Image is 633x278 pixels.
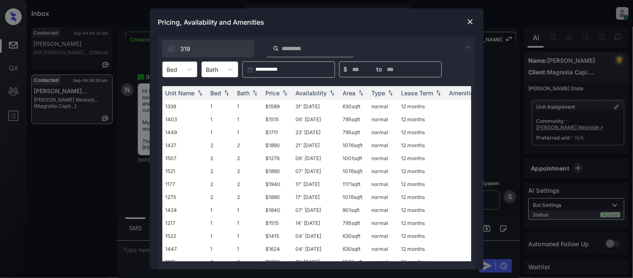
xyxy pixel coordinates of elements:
[368,100,398,113] td: normal
[207,152,234,165] td: 2
[293,204,340,217] td: 07' [DATE]
[262,178,293,191] td: $1940
[162,100,207,113] td: 1339
[340,178,368,191] td: 1171 sqft
[343,89,356,97] div: Area
[328,90,336,96] img: sorting
[234,217,262,230] td: 1
[162,165,207,178] td: 1521
[398,152,446,165] td: 12 months
[207,126,234,139] td: 1
[222,90,231,96] img: sorting
[368,255,398,268] td: normal
[162,152,207,165] td: 1507
[368,165,398,178] td: normal
[344,65,348,74] span: $
[162,178,207,191] td: 1177
[340,191,368,204] td: 1076 sqft
[368,191,398,204] td: normal
[340,152,368,165] td: 1001 sqft
[234,100,262,113] td: 1
[398,204,446,217] td: 12 months
[293,139,340,152] td: 21' [DATE]
[262,191,293,204] td: $1890
[166,89,195,97] div: Unit Name
[340,242,368,255] td: 630 sqft
[398,255,446,268] td: 12 months
[266,89,280,97] div: Price
[293,178,340,191] td: 17' [DATE]
[449,89,477,97] div: Amenities
[293,100,340,113] td: 31' [DATE]
[340,165,368,178] td: 1076 sqft
[234,242,262,255] td: 1
[234,255,262,268] td: 2
[207,100,234,113] td: 1
[162,242,207,255] td: 1447
[368,230,398,242] td: normal
[207,113,234,126] td: 1
[368,126,398,139] td: normal
[207,178,234,191] td: 2
[162,230,207,242] td: 1522
[211,89,222,97] div: Bed
[386,90,395,96] img: sorting
[293,230,340,242] td: 04' [DATE]
[234,191,262,204] td: 2
[398,126,446,139] td: 12 months
[167,45,176,53] img: icon-zuma
[340,217,368,230] td: 795 sqft
[398,165,446,178] td: 12 months
[368,242,398,255] td: normal
[340,255,368,268] td: 1076 sqft
[368,139,398,152] td: normal
[162,217,207,230] td: 1217
[401,89,434,97] div: Lease Term
[207,255,234,268] td: 2
[207,217,234,230] td: 1
[262,204,293,217] td: $1840
[262,230,293,242] td: $1415
[234,126,262,139] td: 1
[340,204,368,217] td: 901 sqft
[162,113,207,126] td: 1403
[237,89,250,97] div: Bath
[207,230,234,242] td: 1
[293,191,340,204] td: 17' [DATE]
[434,90,443,96] img: sorting
[262,139,293,152] td: $1890
[368,204,398,217] td: normal
[262,242,293,255] td: $1624
[281,90,289,96] img: sorting
[234,204,262,217] td: 1
[262,152,293,165] td: $1276
[262,100,293,113] td: $1589
[293,165,340,178] td: 07' [DATE]
[207,242,234,255] td: 1
[368,152,398,165] td: normal
[398,100,446,113] td: 12 months
[398,217,446,230] td: 12 months
[234,178,262,191] td: 2
[398,230,446,242] td: 12 months
[398,242,446,255] td: 12 months
[340,230,368,242] td: 630 sqft
[398,178,446,191] td: 12 months
[234,152,262,165] td: 2
[296,89,327,97] div: Availability
[368,113,398,126] td: normal
[398,139,446,152] td: 12 months
[196,90,204,96] img: sorting
[466,18,474,26] img: close
[340,113,368,126] td: 795 sqft
[398,113,446,126] td: 12 months
[377,65,382,74] span: to
[372,89,386,97] div: Type
[293,152,340,165] td: 06' [DATE]
[398,191,446,204] td: 12 months
[293,255,340,268] td: 15' [DATE]
[234,230,262,242] td: 1
[207,139,234,152] td: 2
[262,217,293,230] td: $1515
[463,42,473,52] img: icon-zuma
